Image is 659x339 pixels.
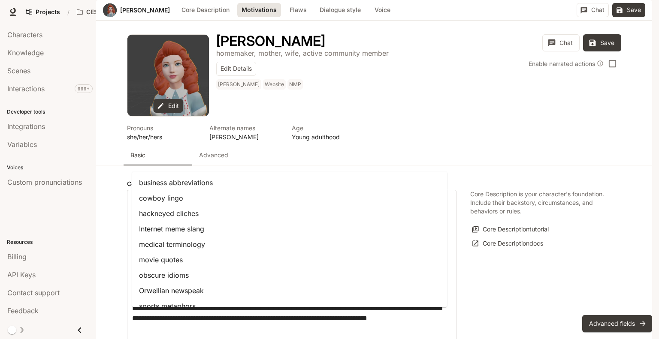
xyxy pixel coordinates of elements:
[612,3,645,17] button: Save
[209,132,281,141] p: [PERSON_NAME]
[583,34,621,51] button: Save
[103,3,117,17] button: Open character avatar dialog
[216,79,263,90] span: Gerard
[199,151,228,159] p: Advanced
[36,9,60,16] span: Projects
[22,3,64,21] a: Go to projects
[292,123,364,141] button: Open character details dialog
[216,79,305,93] button: Open character details dialog
[86,9,128,16] p: CES AI Demos
[127,180,456,188] h4: Core Description
[132,221,447,237] li: Internet meme slang
[237,3,281,17] button: Motivations
[216,48,389,58] button: Open character details dialog
[529,59,604,68] div: Enable narrated actions
[177,3,234,17] button: Core Description
[470,190,608,216] p: Core Description is your character's foundation. Include their backstory, circumstances, and beha...
[132,267,447,283] li: obscure idioms
[369,3,396,17] button: Voice
[103,3,117,17] div: Avatar image
[209,123,281,132] p: Alternate names
[292,132,364,141] p: Young adulthood
[73,3,141,21] button: All workspaces
[132,190,447,206] li: cowboy lingo
[132,237,447,252] li: medical terminology
[263,79,287,90] span: Website
[127,35,209,116] div: Avatar image
[265,81,284,88] p: Website
[542,34,580,51] button: Chat
[209,123,281,141] button: Open character details dialog
[120,7,170,13] a: [PERSON_NAME]
[132,283,447,298] li: Orwellian newspeak
[470,237,545,251] a: Core Descriptiondocs
[287,79,305,90] span: NMP
[577,3,609,17] button: Chat
[127,35,209,116] button: Open character avatar dialog
[132,175,447,190] li: business abbreviations
[216,33,325,49] h1: [PERSON_NAME]
[292,123,364,132] p: Age
[216,34,325,48] button: Open character details dialog
[218,81,260,88] p: [PERSON_NAME]
[470,222,551,237] button: Core Descriptiontutorial
[130,151,145,159] p: Basic
[64,8,73,17] div: /
[127,123,199,132] p: Pronouns
[127,123,199,141] button: Open character details dialog
[216,62,256,76] button: Edit Details
[132,298,447,314] li: sports metaphors
[582,315,652,332] button: Advanced fields
[315,3,365,17] button: Dialogue style
[132,206,447,221] li: hackneyed cliches
[127,132,199,141] p: she/her/hers
[154,99,183,113] button: Edit
[289,81,301,88] p: NMP
[284,3,312,17] button: Flaws
[132,252,447,267] li: movie quotes
[216,49,389,57] p: homemaker, mother, wife, active community member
